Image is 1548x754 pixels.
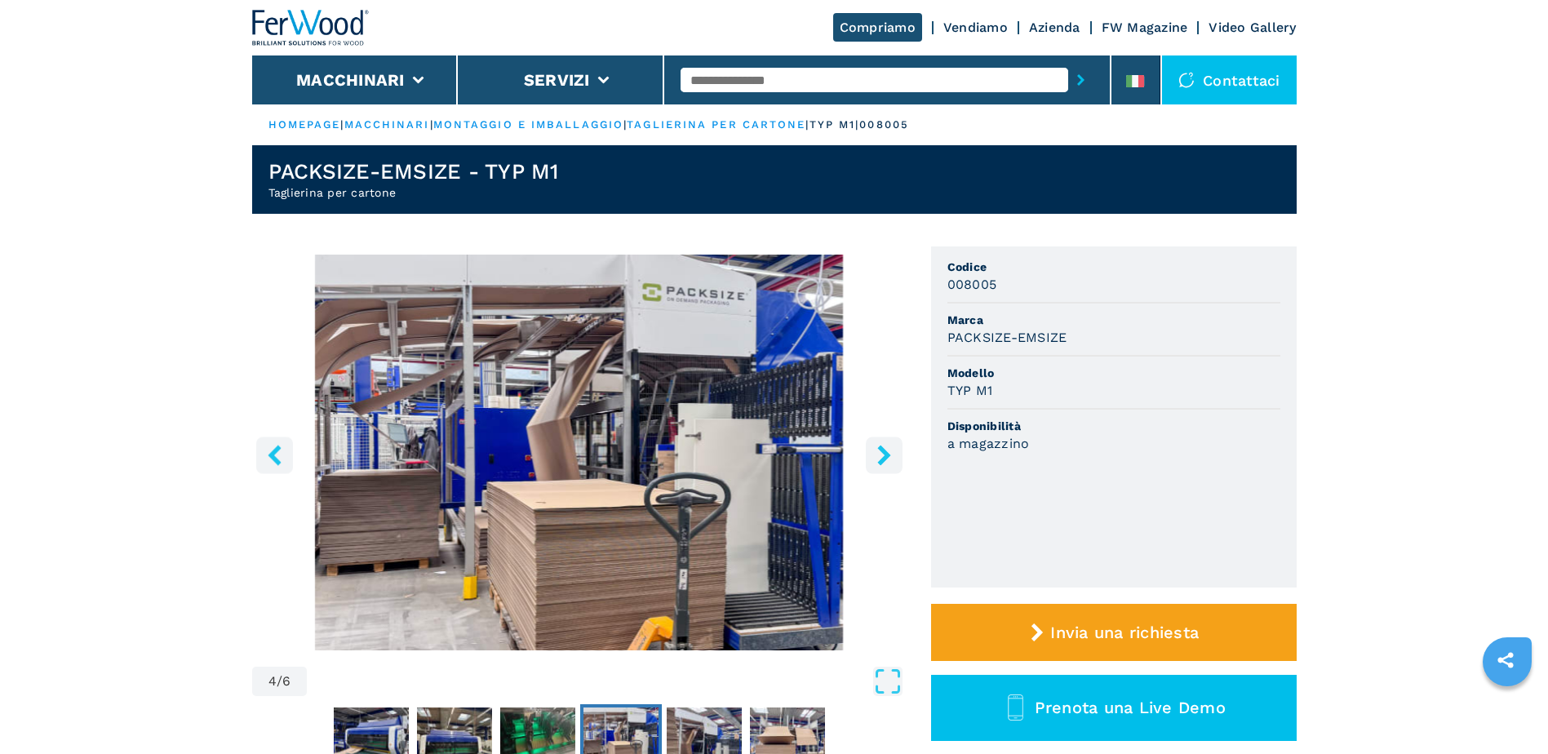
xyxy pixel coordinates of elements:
button: submit-button [1068,61,1093,99]
button: Open Fullscreen [311,667,902,696]
span: 6 [282,675,291,688]
span: Disponibilità [947,418,1280,434]
button: left-button [256,437,293,473]
span: | [430,118,433,131]
div: Contattaci [1162,55,1297,104]
span: Modello [947,365,1280,381]
span: | [340,118,344,131]
span: | [805,118,809,131]
button: right-button [866,437,903,473]
span: Prenota una Live Demo [1035,698,1226,717]
h1: PACKSIZE-EMSIZE - TYP M1 [268,158,559,184]
a: HOMEPAGE [268,118,341,131]
span: Marca [947,312,1280,328]
a: montaggio e imballaggio [433,118,623,131]
button: Macchinari [296,70,405,90]
a: macchinari [344,118,430,131]
h3: TYP M1 [947,381,993,400]
span: 4 [268,675,277,688]
span: Codice [947,259,1280,275]
button: Prenota una Live Demo [931,675,1297,741]
a: Vendiamo [943,20,1008,35]
p: 008005 [859,118,909,132]
h3: 008005 [947,275,997,294]
a: sharethis [1485,640,1526,681]
span: Invia una richiesta [1050,623,1199,642]
a: Azienda [1029,20,1080,35]
iframe: Chat [1479,681,1536,742]
img: Contattaci [1178,72,1195,88]
button: Invia una richiesta [931,604,1297,661]
div: Go to Slide 4 [252,255,907,650]
img: Ferwood [252,10,370,46]
p: typ m1 | [809,118,860,132]
button: Servizi [524,70,590,90]
a: taglierina per cartone [627,118,805,131]
span: | [623,118,627,131]
h3: PACKSIZE-EMSIZE [947,328,1067,347]
h3: a magazzino [947,434,1030,453]
a: Video Gallery [1209,20,1296,35]
img: Taglierina per cartone PACKSIZE-EMSIZE TYP M1 [252,255,907,650]
span: / [277,675,282,688]
h2: Taglierina per cartone [268,184,559,201]
a: FW Magazine [1102,20,1188,35]
a: Compriamo [833,13,922,42]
